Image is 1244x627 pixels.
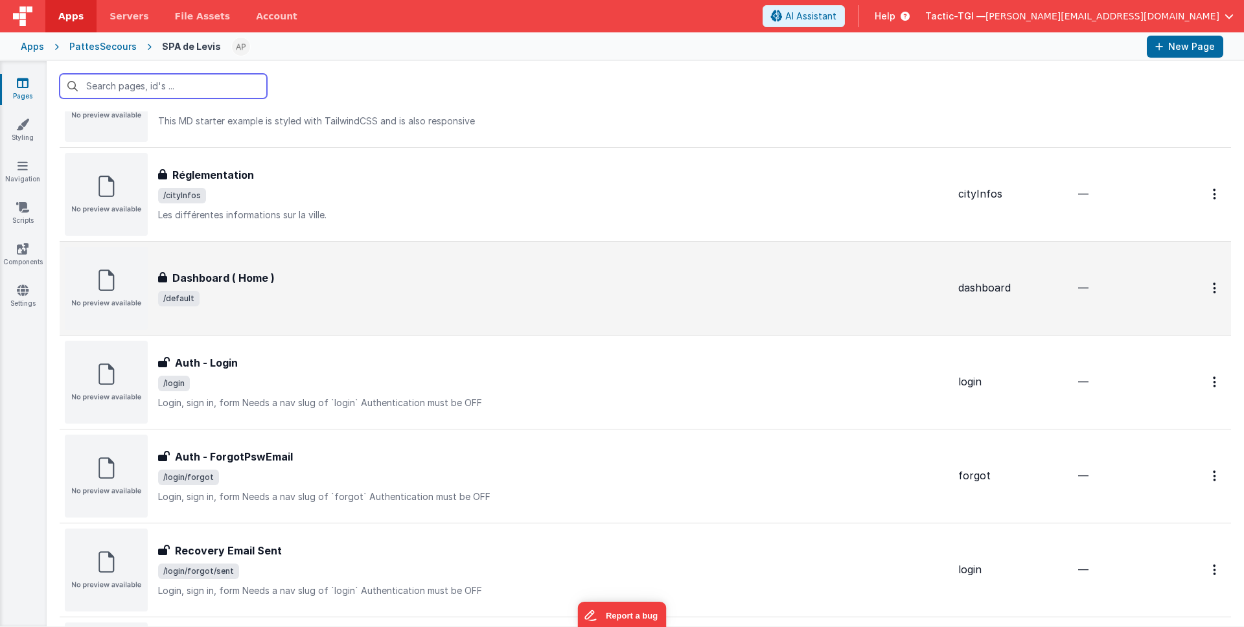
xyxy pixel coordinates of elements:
p: Login, sign in, form Needs a nav slug of `forgot` Authentication must be OFF [158,490,948,503]
span: Apps [58,10,84,23]
span: AI Assistant [785,10,836,23]
div: login [958,374,1068,389]
span: — [1078,469,1088,482]
div: Apps [21,40,44,53]
span: /login/forgot/sent [158,564,239,579]
button: Options [1205,275,1226,301]
button: Options [1205,556,1226,583]
span: — [1078,375,1088,388]
img: c78abd8586fb0502950fd3f28e86ae42 [232,38,250,56]
input: Search pages, id's ... [60,74,267,98]
h3: Auth - Login [175,355,238,370]
span: — [1078,563,1088,576]
div: forgot [958,468,1068,483]
h3: Auth - ForgotPswEmail [175,449,293,464]
span: /login [158,376,190,391]
button: Tactic-TGI — [PERSON_NAME][EMAIL_ADDRESS][DOMAIN_NAME] [925,10,1234,23]
span: Help [875,10,895,23]
button: Options [1205,181,1226,207]
span: — [1078,187,1088,200]
p: This MD starter example is styled with TailwindCSS and is also responsive [158,115,948,128]
button: AI Assistant [763,5,845,27]
div: dashboard [958,280,1068,295]
div: PattesSecours [69,40,137,53]
span: /cityInfos [158,188,206,203]
p: Les différentes informations sur la ville. [158,209,948,222]
h3: Recovery Email Sent [175,543,282,558]
div: cityInfos [958,187,1068,201]
span: /login/forgot [158,470,219,485]
span: — [1078,281,1088,294]
button: New Page [1147,36,1223,58]
p: Login, sign in, form Needs a nav slug of `login` Authentication must be OFF [158,584,948,597]
span: /default [158,291,200,306]
span: Servers [109,10,148,23]
h3: Dashboard ( Home ) [172,270,275,286]
button: Options [1205,462,1226,489]
span: File Assets [175,10,231,23]
h3: Réglementation [172,167,254,183]
span: [PERSON_NAME][EMAIL_ADDRESS][DOMAIN_NAME] [985,10,1219,23]
p: Login, sign in, form Needs a nav slug of `login` Authentication must be OFF [158,396,948,409]
button: Options [1205,369,1226,395]
div: login [958,562,1068,577]
div: SPA de Levis [162,40,221,53]
span: Tactic-TGI — [925,10,985,23]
